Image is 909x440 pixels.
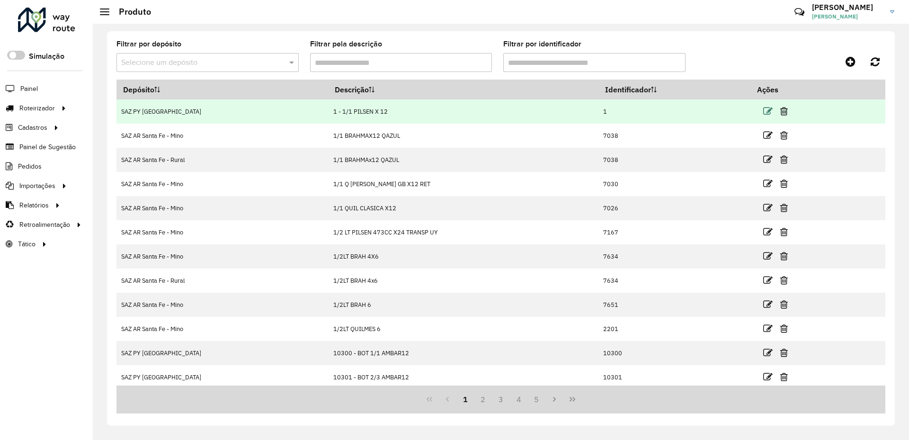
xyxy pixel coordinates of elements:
[29,51,64,62] label: Simulação
[598,317,751,341] td: 2201
[116,172,328,196] td: SAZ AR Santa Fe - Mino
[116,99,328,124] td: SAZ PY [GEOGRAPHIC_DATA]
[780,298,788,311] a: Excluir
[456,390,474,408] button: 1
[18,162,42,171] span: Pedidos
[598,365,751,389] td: 10301
[328,365,598,389] td: 10301 - BOT 2/3 AMBAR12
[563,390,581,408] button: Last Page
[780,153,788,166] a: Excluir
[780,201,788,214] a: Excluir
[328,341,598,365] td: 10300 - BOT 1/1 AMBAR12
[328,220,598,244] td: 1/2 LT PILSEN 473CC X24 TRANSP UY
[328,172,598,196] td: 1/1 Q [PERSON_NAME] GB X12 RET
[116,269,328,293] td: SAZ AR Santa Fe - Rural
[789,2,810,22] a: Contato Rápido
[116,80,328,99] th: Depósito
[763,250,773,262] a: Editar
[503,38,581,50] label: Filtrar por identificador
[780,177,788,190] a: Excluir
[328,269,598,293] td: 1/2LT BRAH 4x6
[109,7,151,17] h2: Produto
[763,370,773,383] a: Editar
[751,80,808,99] th: Ações
[510,390,528,408] button: 4
[598,148,751,172] td: 7038
[20,84,38,94] span: Painel
[19,142,76,152] span: Painel de Sugestão
[19,181,55,191] span: Importações
[528,390,546,408] button: 5
[19,103,55,113] span: Roteirizador
[763,298,773,311] a: Editar
[780,250,788,262] a: Excluir
[116,148,328,172] td: SAZ AR Santa Fe - Rural
[116,317,328,341] td: SAZ AR Santa Fe - Mino
[598,124,751,148] td: 7038
[328,99,598,124] td: 1 - 1/1 PILSEN X 12
[780,129,788,142] a: Excluir
[763,274,773,287] a: Editar
[598,220,751,244] td: 7167
[598,269,751,293] td: 7634
[545,390,563,408] button: Next Page
[328,317,598,341] td: 1/2LT QUILMES 6
[474,390,492,408] button: 2
[763,346,773,359] a: Editar
[598,172,751,196] td: 7030
[763,105,773,117] a: Editar
[763,129,773,142] a: Editar
[116,38,181,50] label: Filtrar por depósito
[116,124,328,148] td: SAZ AR Santa Fe - Mino
[328,80,598,99] th: Descrição
[328,244,598,269] td: 1/2LT BRAH 4X6
[598,196,751,220] td: 7026
[763,177,773,190] a: Editar
[598,80,751,99] th: Identificador
[763,322,773,335] a: Editar
[116,220,328,244] td: SAZ AR Santa Fe - Mino
[18,123,47,133] span: Cadastros
[310,38,382,50] label: Filtrar pela descrição
[116,341,328,365] td: SAZ PY [GEOGRAPHIC_DATA]
[780,370,788,383] a: Excluir
[780,322,788,335] a: Excluir
[328,196,598,220] td: 1/1 QUIL CLASICA X12
[763,153,773,166] a: Editar
[492,390,510,408] button: 3
[598,99,751,124] td: 1
[116,244,328,269] td: SAZ AR Santa Fe - Mino
[328,293,598,317] td: 1/2LT BRAH 6
[328,148,598,172] td: 1/1 BRAHMAx12 QAZUL
[780,105,788,117] a: Excluir
[763,225,773,238] a: Editar
[19,220,70,230] span: Retroalimentação
[780,346,788,359] a: Excluir
[780,274,788,287] a: Excluir
[812,12,883,21] span: [PERSON_NAME]
[812,3,883,12] h3: [PERSON_NAME]
[116,365,328,389] td: SAZ PY [GEOGRAPHIC_DATA]
[598,341,751,365] td: 10300
[780,225,788,238] a: Excluir
[18,239,36,249] span: Tático
[328,124,598,148] td: 1/1 BRAHMAX12 QAZUL
[116,293,328,317] td: SAZ AR Santa Fe - Mino
[598,293,751,317] td: 7651
[116,196,328,220] td: SAZ AR Santa Fe - Mino
[763,201,773,214] a: Editar
[598,244,751,269] td: 7634
[19,200,49,210] span: Relatórios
